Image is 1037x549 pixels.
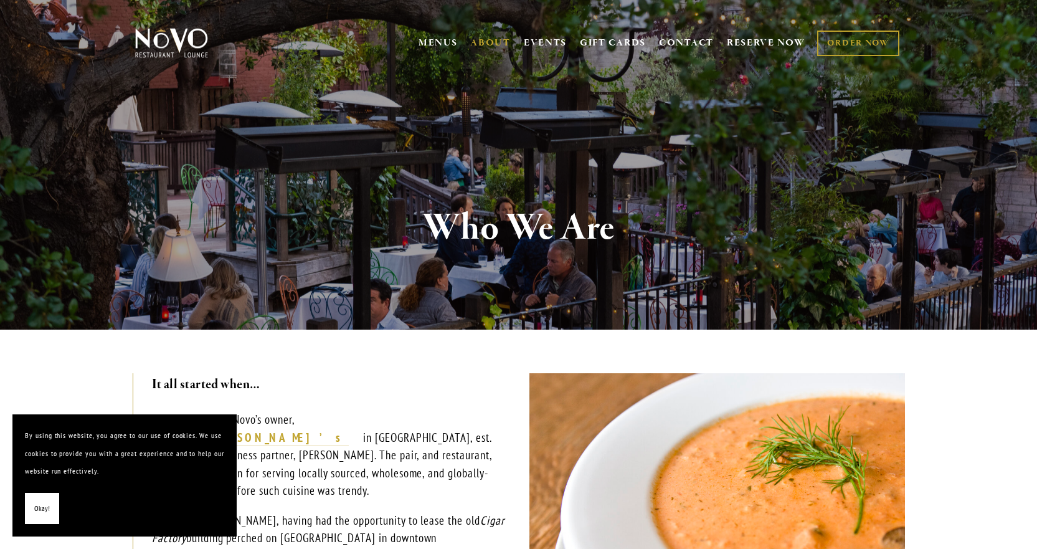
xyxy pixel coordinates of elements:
[524,37,567,49] a: EVENTS
[727,31,805,55] a: RESERVE NOW
[817,31,899,56] a: ORDER NOW
[152,411,508,500] p: [PERSON_NAME], Novo’s owner, opened in [GEOGRAPHIC_DATA], est. 1985 with his business partner, [P...
[659,31,714,55] a: CONTACT
[580,31,646,55] a: GIFT CARDS
[200,430,349,445] strong: [PERSON_NAME]’s
[200,430,349,446] a: [PERSON_NAME]’s
[470,37,511,49] a: ABOUT
[133,27,211,59] img: Novo Restaurant &amp; Lounge
[422,204,615,252] strong: Who We Are
[12,414,237,537] section: Cookie banner
[25,427,224,480] p: By using this website, you agree to our use of cookies. We use cookies to provide you with a grea...
[25,493,59,525] button: Okay!
[34,500,50,518] span: Okay!
[419,37,458,49] a: MENUS
[152,376,260,393] strong: It all started when…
